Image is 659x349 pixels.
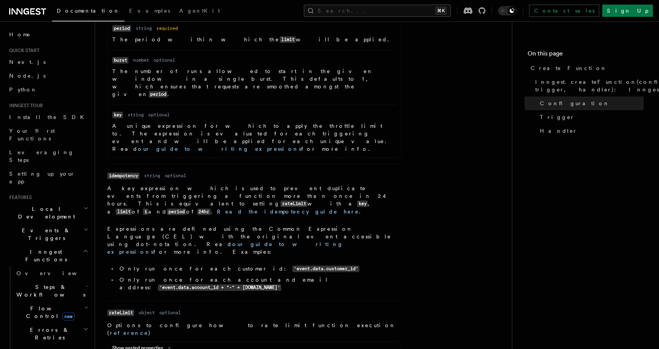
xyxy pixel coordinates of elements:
[139,310,155,316] dd: object
[537,96,644,110] a: Configuration
[304,5,451,17] button: Search...⌘K
[498,6,516,15] button: Toggle dark mode
[6,227,84,242] span: Events & Triggers
[6,145,90,167] a: Leveraging Steps
[6,110,90,124] a: Install the SDK
[13,283,85,298] span: Steps & Workflows
[144,173,160,179] dd: string
[112,112,123,118] code: key
[217,209,359,215] a: Read the idempotency guide here
[436,7,446,15] kbd: ⌘K
[156,25,178,31] dd: required
[6,202,90,223] button: Local Development
[13,326,83,341] span: Errors & Retries
[6,167,90,188] a: Setting up your app
[602,5,653,17] a: Sign Up
[540,99,610,107] span: Configuration
[154,57,175,63] dd: optional
[52,2,125,21] a: Documentation
[13,280,90,302] button: Steps & Workflows
[16,270,95,276] span: Overview
[175,2,225,21] a: AgentKit
[136,25,152,31] dd: string
[531,64,607,72] span: Create Function
[57,8,120,14] span: Documentation
[9,31,31,38] span: Home
[107,241,343,255] a: our guide to writing expressions
[165,173,186,179] dd: optional
[117,265,402,273] li: Only run once for each customer id:
[110,330,148,336] a: reference
[197,209,211,215] code: 24hr
[6,55,90,69] a: Next.js
[138,146,301,152] a: our guide to writing expressions
[112,122,397,153] p: A unique expression for which to apply the throttle limit to. The expression is evaluated for eac...
[112,57,128,64] code: burst
[6,205,84,220] span: Local Development
[107,184,402,216] p: A key expression which is used to prevent duplicate events from triggering a function more than o...
[6,223,90,245] button: Events & Triggers
[6,245,90,266] button: Inngest Functions
[107,173,139,179] code: idempotency
[148,112,170,118] dd: optional
[107,225,402,256] p: Expressions are defined using the Common Expression Language (CEL) with the original event access...
[13,266,90,280] a: Overview
[62,312,75,321] span: new
[13,323,90,344] button: Errors & Retries
[9,86,37,93] span: Python
[167,209,186,215] code: period
[116,209,132,215] code: limit
[540,127,577,135] span: Handler
[9,59,46,65] span: Next.js
[143,209,148,215] code: 1
[9,171,75,184] span: Setting up your app
[280,201,307,207] code: rateLimit
[537,124,644,138] a: Handler
[6,28,90,41] a: Home
[6,47,39,54] span: Quick start
[117,276,402,292] li: Only run once for each account and email address:
[292,266,359,272] code: 'event.data.customer_id'
[112,25,131,32] code: period
[9,73,46,79] span: Node.js
[9,128,55,142] span: Your first Functions
[107,321,402,337] p: Options to configure how to rate limit function execution ( )
[125,2,175,21] a: Examples
[280,36,296,43] code: limit
[129,8,170,14] span: Examples
[13,302,90,323] button: Flow Controlnew
[158,284,281,291] code: 'event.data.account_id + "-" + [DOMAIN_NAME]'
[179,8,220,14] span: AgentKit
[159,310,181,316] dd: optional
[112,36,397,44] p: The period within which the will be applied.
[13,305,84,320] span: Flow Control
[6,83,90,96] a: Python
[6,69,90,83] a: Node.js
[6,103,43,109] span: Inngest tour
[529,5,599,17] a: Contact sales
[133,57,149,63] dd: number
[9,149,74,163] span: Leveraging Steps
[6,124,90,145] a: Your first Functions
[6,248,83,263] span: Inngest Functions
[532,75,644,96] a: inngest.createFunction(configuration, trigger, handler): InngestFunction
[528,61,644,75] a: Create Function
[9,114,89,120] span: Install the SDK
[149,91,167,98] code: period
[112,67,397,98] p: The number of runs allowed to start in the given window in a single burst. This defaults to 1, wh...
[540,113,575,121] span: Trigger
[528,49,644,61] h4: On this page
[537,110,644,124] a: Trigger
[357,201,368,207] code: key
[128,112,144,118] dd: string
[107,310,134,316] code: rateLimit
[6,194,32,201] span: Features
